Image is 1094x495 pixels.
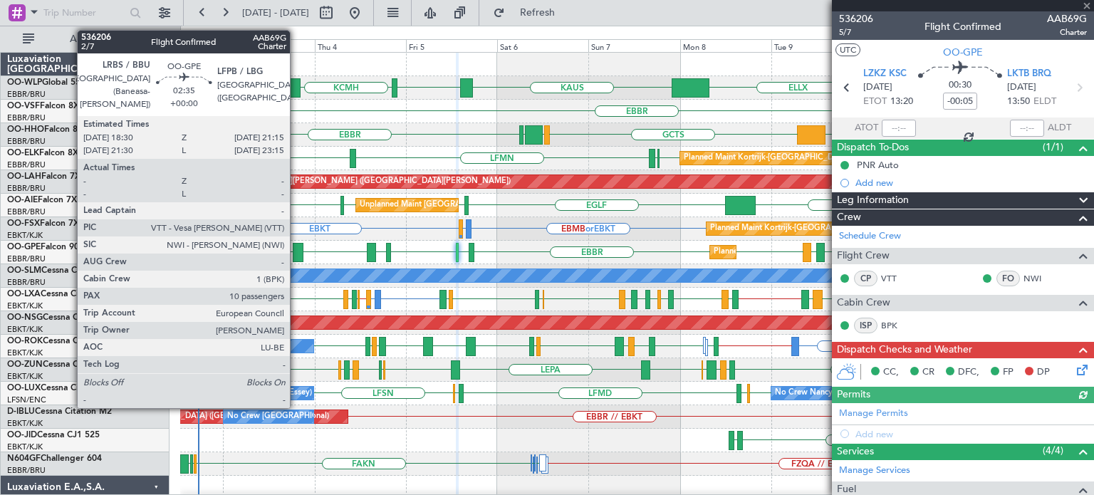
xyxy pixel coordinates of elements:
a: OO-LAHFalcon 7X [7,172,80,181]
span: Crew [837,209,861,226]
span: OO-ROK [7,337,43,345]
span: N604GF [7,454,41,463]
span: OO-LUX [7,384,41,392]
div: No Crew [GEOGRAPHIC_DATA] ([GEOGRAPHIC_DATA] National) [227,406,466,427]
a: Manage Services [839,464,910,478]
button: Refresh [486,1,572,24]
a: EBKT/KJK [7,301,43,311]
button: UTC [835,43,860,56]
div: [DATE] [183,28,207,41]
button: All Aircraft [16,28,155,51]
a: OO-ZUNCessna Citation CJ4 [7,360,122,369]
span: D-IBLU [7,407,35,416]
span: Charter [1047,26,1087,38]
span: DFC, [958,365,979,380]
span: OO-HHO [7,125,44,134]
div: Planned Maint [GEOGRAPHIC_DATA] ([GEOGRAPHIC_DATA] National) [714,241,971,263]
div: AOG Maint [GEOGRAPHIC_DATA] ([GEOGRAPHIC_DATA] National) [82,406,329,427]
span: Refresh [508,8,568,18]
span: OO-WLP [7,78,42,87]
span: OO-NSG [7,313,43,322]
a: N604GFChallenger 604 [7,454,102,463]
a: OO-AIEFalcon 7X [7,196,77,204]
a: OO-ELKFalcon 8X [7,149,78,157]
div: Planned Maint Kortrijk-[GEOGRAPHIC_DATA] [710,218,876,239]
span: [DATE] [863,80,892,95]
div: Planned Maint Kortrijk-[GEOGRAPHIC_DATA] [684,147,850,169]
a: EBBR/BRU [7,113,46,123]
span: Services [837,444,874,460]
span: ALDT [1048,121,1071,135]
a: OO-VSFFalcon 8X [7,102,79,110]
a: EBKT/KJK [7,418,43,429]
span: OO-FSX [7,219,40,228]
span: LKTB BRQ [1007,67,1051,81]
a: EBKT/KJK [7,442,43,452]
a: OO-NSGCessna Citation CJ4 [7,313,122,322]
a: EBBR/BRU [7,160,46,170]
span: 00:30 [949,78,971,93]
a: D-IBLUCessna Citation M2 [7,407,112,416]
div: Unplanned Maint [GEOGRAPHIC_DATA] ([GEOGRAPHIC_DATA] National) [360,194,627,216]
span: (4/4) [1043,443,1063,458]
span: 13:20 [890,95,913,109]
span: [DATE] [1007,80,1036,95]
span: All Aircraft [37,34,150,44]
a: EBBR/BRU [7,254,46,264]
span: Leg Information [837,192,909,209]
span: [DATE] - [DATE] [242,6,309,19]
a: EBBR/BRU [7,183,46,194]
span: ETOT [863,95,887,109]
a: EBBR/BRU [7,136,46,147]
span: Dispatch To-Dos [837,140,909,156]
a: EBKT/KJK [7,230,43,241]
div: FO [996,271,1020,286]
div: Fri 5 [406,39,497,52]
span: OO-VSF [7,102,40,110]
a: OO-LXACessna Citation CJ4 [7,290,120,298]
span: ELDT [1033,95,1056,109]
a: OO-WLPGlobal 5500 [7,78,90,87]
span: OO-JID [7,431,37,439]
a: EBKT/KJK [7,371,43,382]
div: Planned Maint [GEOGRAPHIC_DATA] ([GEOGRAPHIC_DATA]) [86,194,311,216]
a: OO-SLMCessna Citation XLS [7,266,120,275]
a: OO-FSXFalcon 7X [7,219,79,228]
span: OO-SLM [7,266,41,275]
a: OO-HHOFalcon 8X [7,125,83,134]
span: FP [1003,365,1014,380]
span: OO-LXA [7,290,41,298]
input: Trip Number [43,2,125,24]
span: OO-GPE [7,243,41,251]
div: No Crew Nancy (Essey) [227,382,312,404]
span: DP [1037,365,1050,380]
span: OO-ZUN [7,360,43,369]
span: OO-GPE [943,45,983,60]
a: EBKT/KJK [7,348,43,358]
span: (1/1) [1043,140,1063,155]
div: Add new [855,177,1087,189]
span: LZKZ KSC [863,67,907,81]
span: 13:50 [1007,95,1030,109]
div: Mon 8 [680,39,771,52]
div: Wed 3 [223,39,314,52]
a: EBBR/BRU [7,207,46,217]
span: Flight Crew [837,248,890,264]
span: AAB69G [1047,11,1087,26]
div: Sat 6 [497,39,588,52]
span: 5/7 [839,26,873,38]
a: VTT [881,272,913,285]
span: CC, [883,365,899,380]
div: PNR Auto [857,159,899,171]
span: ATOT [855,121,878,135]
div: Planned Maint [PERSON_NAME]-[GEOGRAPHIC_DATA][PERSON_NAME] ([GEOGRAPHIC_DATA][PERSON_NAME]) [90,171,511,192]
div: Flight Confirmed [924,19,1001,34]
div: Tue 9 [771,39,863,52]
a: EBBR/BRU [7,89,46,100]
span: Cabin Crew [837,295,890,311]
span: OO-LAH [7,172,41,181]
a: OO-ROKCessna Citation CJ4 [7,337,122,345]
a: NWI [1023,272,1056,285]
a: Schedule Crew [839,229,901,244]
a: OO-GPEFalcon 900EX EASy II [7,243,125,251]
